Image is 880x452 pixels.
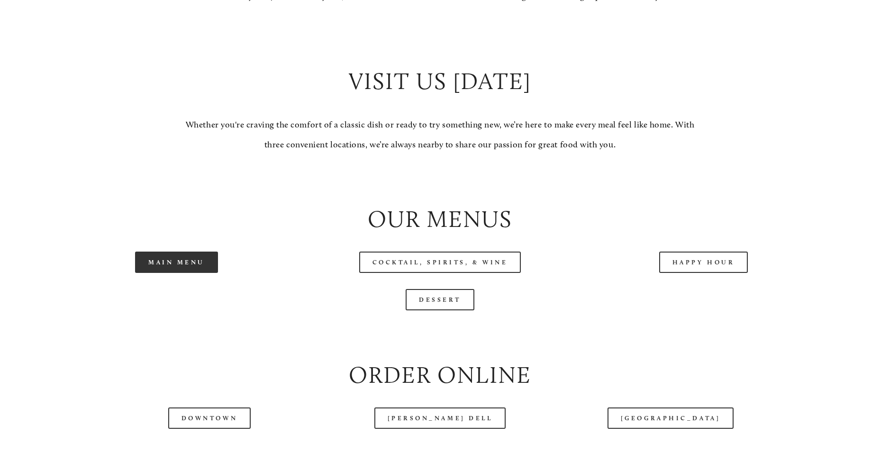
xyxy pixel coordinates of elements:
[53,203,827,235] h2: Our Menus
[406,289,474,310] a: Dessert
[168,407,251,429] a: Downtown
[53,359,827,391] h2: Order Online
[659,252,748,273] a: Happy Hour
[359,252,521,273] a: Cocktail, Spirits, & Wine
[184,115,695,154] p: Whether you're craving the comfort of a classic dish or ready to try something new, we’re here to...
[184,65,695,98] h2: Visit Us [DATE]
[135,252,218,273] a: Main Menu
[608,407,734,429] a: [GEOGRAPHIC_DATA]
[374,407,506,429] a: [PERSON_NAME] Dell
